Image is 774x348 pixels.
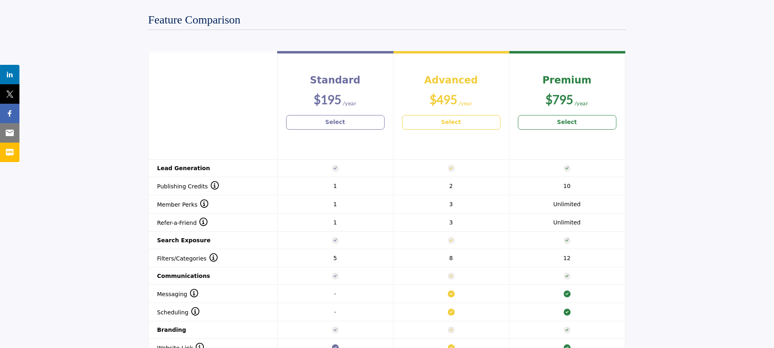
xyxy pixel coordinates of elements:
h2: Feature Comparison [148,13,241,27]
span: 10 [563,183,571,189]
strong: Communications [157,273,210,279]
span: 5 [334,255,337,261]
span: 1 [334,219,337,226]
span: 3 [449,201,453,207]
span: Refer-a-Friend [157,220,208,226]
span: 8 [449,255,453,261]
span: Unlimited [553,201,580,207]
span: Publishing Credits [157,183,219,190]
span: 3 [449,219,453,226]
span: Scheduling [157,309,199,316]
span: Member Perks [157,201,209,208]
strong: Lead Generation [157,165,210,171]
span: 1 [334,201,337,207]
span: Messaging [157,291,198,297]
strong: Branding [157,327,186,333]
strong: Search Exposure [157,237,211,243]
span: 1 [334,183,337,189]
span: 2 [449,183,453,189]
span: Unlimited [553,219,580,226]
span: 12 [563,255,571,261]
td: - [277,303,393,321]
span: Filters/Categories [157,255,218,262]
td: - [277,285,393,303]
